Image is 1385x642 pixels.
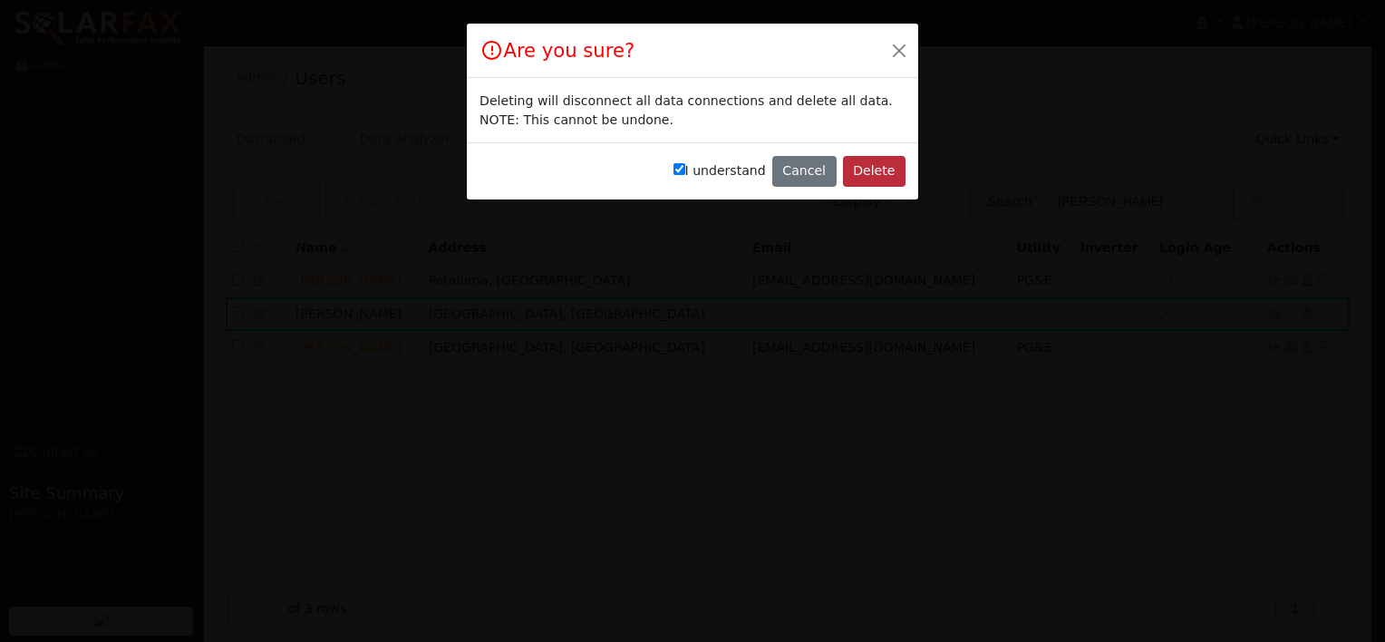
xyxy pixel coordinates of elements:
button: Close [886,37,912,63]
h4: Are you sure? [479,36,634,65]
button: Cancel [772,156,837,187]
input: I understand [673,163,685,175]
label: I understand [673,161,766,180]
button: Delete [843,156,906,187]
div: Deleting will disconnect all data connections and delete all data. NOTE: This cannot be undone. [479,92,906,130]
